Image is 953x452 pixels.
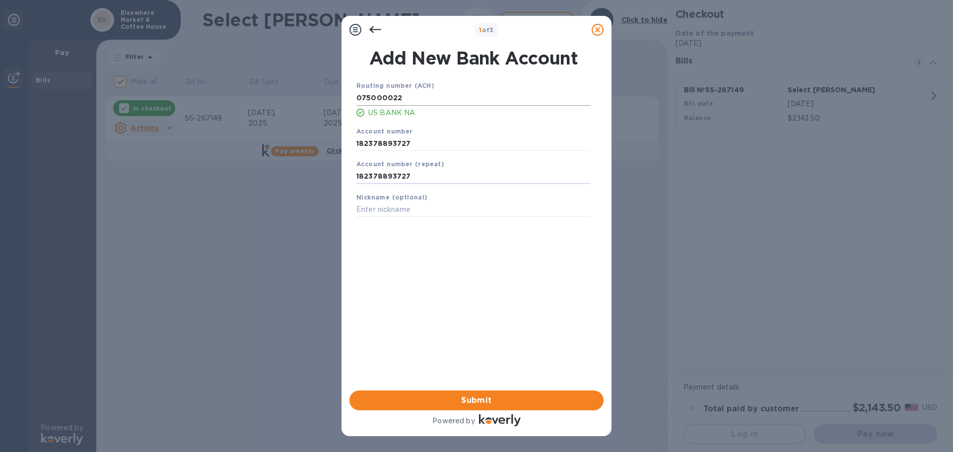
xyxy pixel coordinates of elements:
[356,91,591,106] input: Enter routing number
[356,82,434,89] b: Routing number (ACH)
[350,48,597,68] h1: Add New Bank Account
[368,108,591,118] p: US BANK NA
[479,26,494,34] b: of 3
[479,26,481,34] span: 1
[356,169,591,184] input: Enter account number
[479,414,521,426] img: Logo
[356,136,591,151] input: Enter account number
[357,394,596,406] span: Submit
[432,416,475,426] p: Powered by
[356,194,428,201] b: Nickname (optional)
[356,128,413,135] b: Account number
[356,160,444,168] b: Account number (repeat)
[349,390,604,410] button: Submit
[356,202,591,217] input: Enter nickname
